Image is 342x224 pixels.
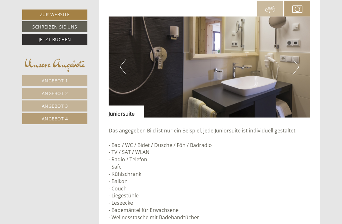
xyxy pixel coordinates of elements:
span: Angebot 4 [42,116,68,122]
div: [DATE] [89,5,113,16]
div: Guten Tag, wie können wir Ihnen helfen? [5,17,109,36]
span: Angebot 1 [42,78,68,84]
p: Das angegeben Bild ist nur ein Beispiel, jede Juniorsuite ist individuell gestaltet - Bad / WC / ... [109,127,311,221]
img: image [109,16,311,118]
a: Schreiben Sie uns [22,21,87,32]
div: [GEOGRAPHIC_DATA] [9,18,106,23]
button: Senden [164,167,202,178]
img: 360-grad.svg [265,4,275,14]
span: Angebot 2 [42,90,68,96]
img: camera.svg [292,4,302,14]
button: Next [293,59,299,75]
div: Juniorsuite [109,106,144,118]
button: Previous [120,59,126,75]
div: Unsere Angebote [22,56,87,72]
a: Jetzt buchen [22,34,87,45]
span: Angebot 3 [42,103,68,109]
a: Zur Website [22,10,87,20]
small: 16:09 [9,31,106,35]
